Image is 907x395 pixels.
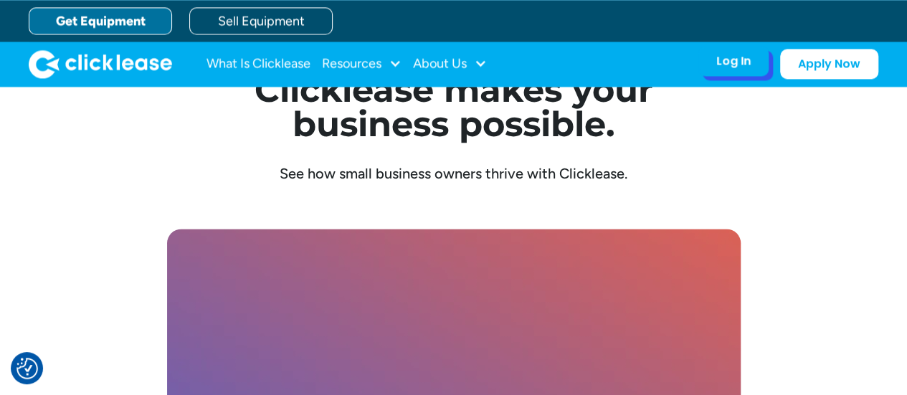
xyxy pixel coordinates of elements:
img: Clicklease logo [29,49,172,78]
div: Log In [716,54,751,68]
img: Revisit consent button [16,358,38,379]
div: About Us [413,49,487,78]
a: Get Equipment [29,7,172,34]
a: Sell Equipment [189,7,333,34]
button: Consent Preferences [16,358,38,379]
div: Resources [322,49,402,78]
a: What Is Clicklease [206,49,310,78]
h1: Clicklease makes your business possible. [179,72,729,141]
div: See how small business owners thrive with Clicklease. [179,164,729,183]
a: home [29,49,172,78]
a: Apply Now [780,49,878,79]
